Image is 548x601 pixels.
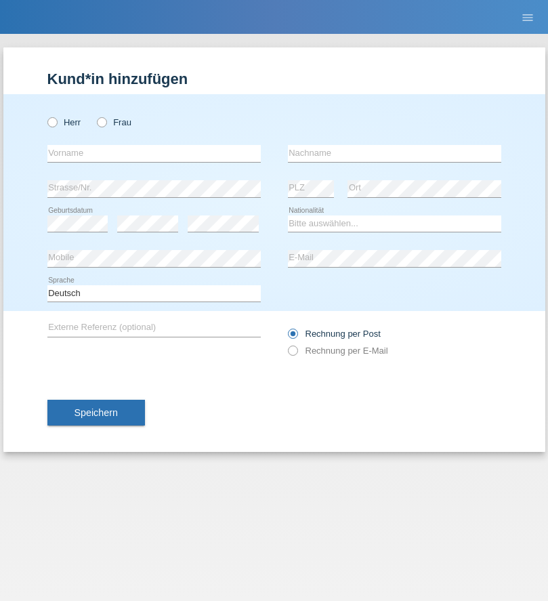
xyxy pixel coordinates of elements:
[521,11,534,24] i: menu
[288,329,381,339] label: Rechnung per Post
[47,70,501,87] h1: Kund*in hinzufügen
[514,13,541,21] a: menu
[75,407,118,418] span: Speichern
[47,400,145,426] button: Speichern
[47,117,56,126] input: Herr
[288,346,388,356] label: Rechnung per E-Mail
[288,346,297,362] input: Rechnung per E-Mail
[97,117,106,126] input: Frau
[97,117,131,127] label: Frau
[47,117,81,127] label: Herr
[288,329,297,346] input: Rechnung per Post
